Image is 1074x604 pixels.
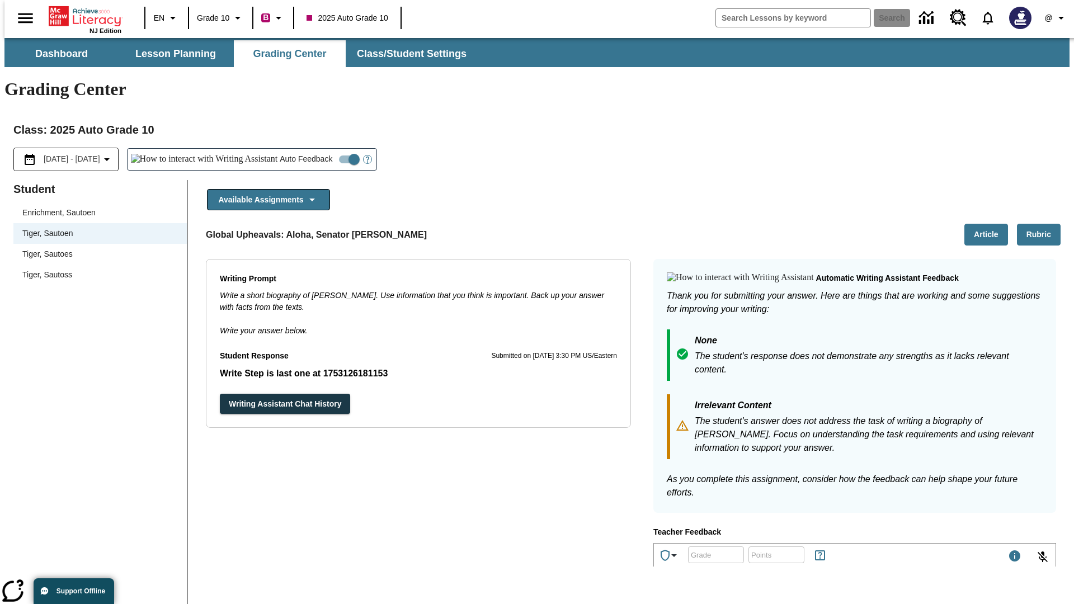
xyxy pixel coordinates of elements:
[688,546,744,563] div: Grade: Letters, numbers, %, + and - are allowed.
[654,544,685,567] button: Achievements
[22,228,178,239] span: Tiger, Sautoen
[197,12,229,24] span: Grade 10
[667,289,1043,316] p: Thank you for submitting your answer. Here are things that are working and some suggestions for i...
[56,587,105,595] span: Support Offline
[206,228,427,242] p: Global Upheavals: Aloha, Senator [PERSON_NAME]
[6,40,117,67] button: Dashboard
[49,5,121,27] a: Home
[22,207,178,219] span: Enrichment, Sautoen
[13,244,187,265] div: Tiger, Sautoes
[154,12,164,24] span: EN
[22,248,178,260] span: Tiger, Sautoes
[220,350,289,362] p: Student Response
[1002,3,1038,32] button: Select a new avatar
[34,578,114,604] button: Support Offline
[120,40,232,67] button: Lesson Planning
[667,473,1043,499] p: As you complete this assignment, consider how the feedback can help shape your future efforts.
[667,272,814,284] img: How to interact with Writing Assistant
[220,367,617,380] p: Student Response
[13,223,187,244] div: Tiger, Sautoen
[816,272,959,285] p: Automatic writing assistant feedback
[234,40,346,67] button: Grading Center
[912,3,943,34] a: Data Center
[1017,224,1061,246] button: Rubric, Will open in new tab
[220,367,617,380] p: Write Step is last one at 1753126181153
[307,12,388,24] span: 2025 Auto Grade 10
[1038,8,1074,28] button: Profile/Settings
[695,350,1043,376] p: The student's response does not demonstrate any strengths as it lacks relevant content.
[89,27,121,34] span: NJ Edition
[220,394,350,414] button: Writing Assistant Chat History
[13,180,187,198] p: Student
[220,290,617,313] p: Write a short biography of [PERSON_NAME]. Use information that you think is important. Back up yo...
[653,526,1056,539] p: Teacher Feedback
[1029,544,1056,570] button: Click to activate and allow voice recognition
[491,351,617,362] p: Submitted on [DATE] 3:30 PM US/Eastern
[809,544,831,567] button: Rules for Earning Points and Achievements, Will open in new tab
[4,40,477,67] div: SubNavbar
[1008,549,1021,565] div: Maximum 1000 characters Press Escape to exit toolbar and use left and right arrow keys to access ...
[131,154,278,165] img: How to interact with Writing Assistant
[1009,7,1031,29] img: Avatar
[695,414,1043,455] p: The student's answer does not address the task of writing a biography of [PERSON_NAME]. Focus on ...
[748,546,804,563] div: Points: Must be equal to or less than 25.
[748,540,804,569] input: Points: Must be equal to or less than 25.
[4,9,163,19] body: Type your response here.
[263,11,268,25] span: B
[359,149,376,170] button: Open Help for Writing Assistant
[257,8,290,28] button: Boost Class color is violet red. Change class color
[973,3,1002,32] a: Notifications
[695,334,1043,350] p: None
[1044,12,1052,24] span: @
[220,313,617,337] p: Write your answer below.
[943,3,973,33] a: Resource Center, Will open in new tab
[192,8,249,28] button: Grade: Grade 10, Select a grade
[207,189,330,211] button: Available Assignments
[348,40,475,67] button: Class/Student Settings
[220,273,617,285] p: Writing Prompt
[13,121,1061,139] h2: Class : 2025 Auto Grade 10
[44,153,100,165] span: [DATE] - [DATE]
[4,79,1070,100] h1: Grading Center
[49,4,121,34] div: Home
[4,38,1070,67] div: SubNavbar
[9,2,42,35] button: Open side menu
[13,202,187,223] div: Enrichment, Sautoen
[18,153,114,166] button: Select the date range menu item
[964,224,1008,246] button: Article, Will open in new tab
[695,399,1043,414] p: Irrelevant Content
[22,269,178,281] span: Tiger, Sautoss
[688,540,744,569] input: Grade: Letters, numbers, %, + and - are allowed.
[13,265,187,285] div: Tiger, Sautoss
[100,153,114,166] svg: Collapse Date Range Filter
[280,153,332,165] span: Auto Feedback
[716,9,870,27] input: search field
[149,8,185,28] button: Language: EN, Select a language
